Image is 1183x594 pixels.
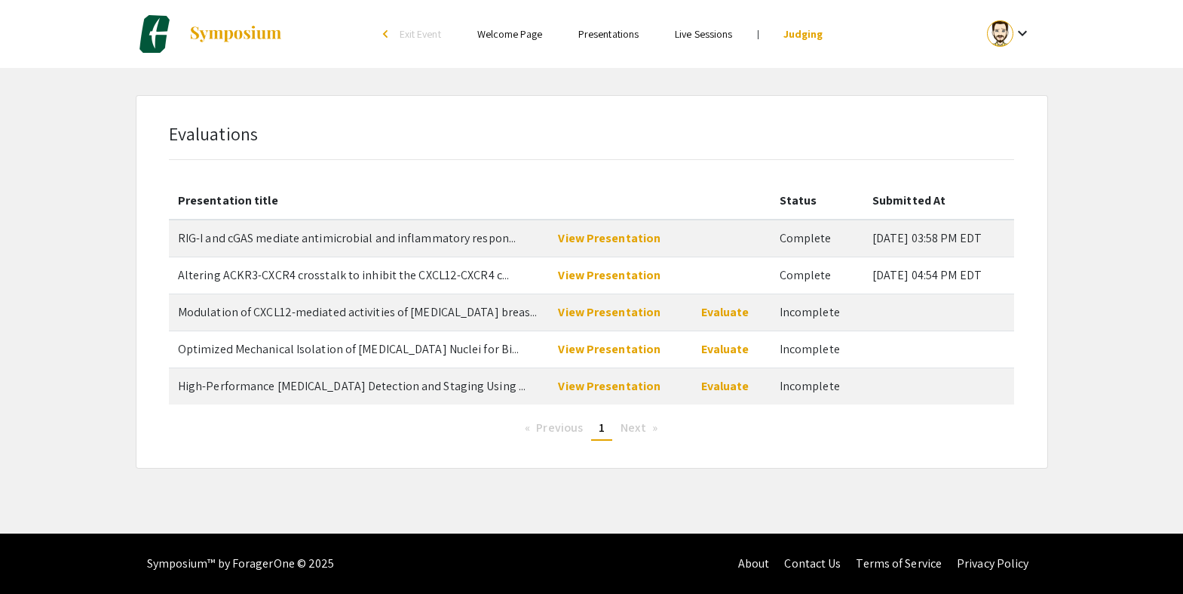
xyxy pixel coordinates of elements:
[188,25,283,43] img: Symposium by ForagerOne
[599,420,605,435] span: 1
[771,183,863,220] th: Status
[771,331,863,368] td: Incomplete
[863,183,1014,220] th: Submitted At
[169,122,258,146] span: Evaluations
[383,29,392,38] div: arrow_back_ios
[971,17,1047,51] button: Expand account dropdown
[771,257,863,294] td: Complete
[784,556,841,571] a: Contact Us
[771,220,863,257] td: Complete
[771,368,863,405] td: Incomplete
[771,294,863,331] td: Incomplete
[701,304,749,320] a: Evaluate
[147,534,335,594] div: Symposium™ by ForagerOne © 2025
[180,417,1003,441] ul: Pagination
[751,27,765,41] li: |
[536,420,583,435] span: Previous
[169,183,550,220] th: Presentation title
[783,27,823,41] a: Judging
[863,257,1014,294] td: [DATE] 04:54 PM EDT
[558,378,660,394] a: View Presentation
[178,230,516,246] span: RIG-I and cGAS mediate antimicrobial and inflammatory responses of primary osteoblasts to Staphyl...
[477,27,542,41] a: Welcome Page
[621,420,645,435] span: Next
[400,27,441,41] span: Exit Event
[178,378,526,394] span: High-Performance Ovarian Cancer Detection and Staging Using Serum miRNA Profiles and Machine Lear...
[178,341,519,357] span: Optimized Mechanical Isolation of Glioblastoma Nuclei for Biomechanical Analysis
[738,556,770,571] a: About
[11,526,64,583] iframe: Chat
[578,27,639,41] a: Presentations
[136,15,283,53] a: Charlotte Biomedical Sciences Symposium 2025
[856,556,942,571] a: Terms of Service
[558,230,660,246] a: View Presentation
[558,267,660,283] a: View Presentation
[178,304,538,320] span: Modulation of CXCL12-mediated activities of metastatic breast cancer cells using a CXCL12-CXCL4 b...
[136,15,173,53] img: Charlotte Biomedical Sciences Symposium 2025
[701,341,749,357] a: Evaluate
[558,341,660,357] a: View Presentation
[701,378,749,394] a: Evaluate
[863,220,1014,257] td: [DATE] 03:58 PM EDT
[675,27,732,41] a: Live Sessions
[957,556,1028,571] a: Privacy Policy
[178,267,509,283] span: Altering ACKR3-CXCR4 crosstalk to inhibit the CXCL12-CXCR4 chemokine-driven breast cancer progres...
[558,304,660,320] a: View Presentation
[1013,24,1031,42] mat-icon: Expand account dropdown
